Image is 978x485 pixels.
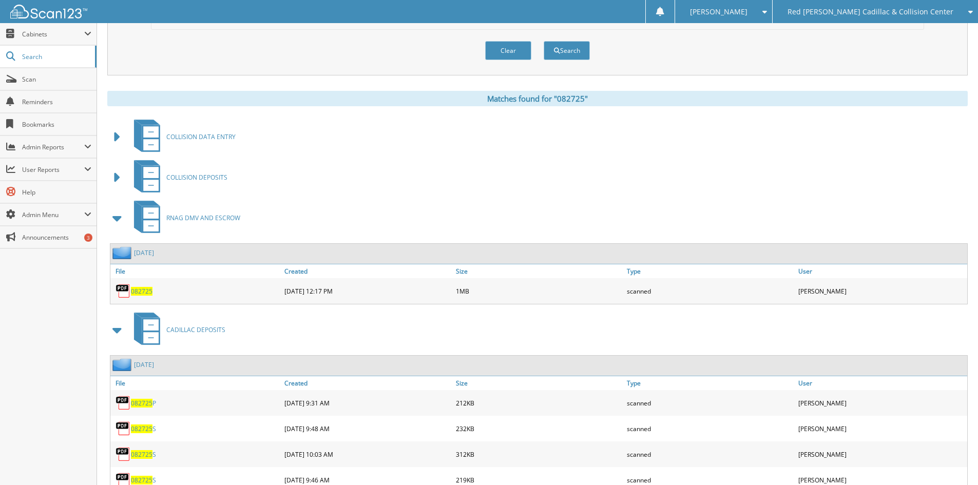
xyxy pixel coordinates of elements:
[796,376,967,390] a: User
[22,165,84,174] span: User Reports
[128,157,227,198] a: COLLISION DEPOSITS
[22,120,91,129] span: Bookmarks
[22,210,84,219] span: Admin Menu
[110,264,282,278] a: File
[282,444,453,464] div: [DATE] 10:03 AM
[22,52,90,61] span: Search
[22,233,91,242] span: Announcements
[128,117,236,157] a: COLLISION DATA ENTRY
[282,376,453,390] a: Created
[690,9,747,15] span: [PERSON_NAME]
[131,476,152,484] span: 082725
[796,444,967,464] div: [PERSON_NAME]
[131,424,156,433] a: 082725S
[282,418,453,439] div: [DATE] 9:48 AM
[116,421,131,436] img: PDF.png
[624,281,796,301] div: scanned
[282,264,453,278] a: Created
[796,393,967,413] div: [PERSON_NAME]
[624,264,796,278] a: Type
[22,75,91,84] span: Scan
[453,376,625,390] a: Size
[796,264,967,278] a: User
[796,418,967,439] div: [PERSON_NAME]
[134,248,154,257] a: [DATE]
[624,418,796,439] div: scanned
[166,132,236,141] span: COLLISION DATA ENTRY
[453,264,625,278] a: Size
[22,188,91,197] span: Help
[131,476,156,484] a: 082725S
[453,418,625,439] div: 232KB
[131,424,152,433] span: 082725
[112,358,134,371] img: folder2.png
[10,5,87,18] img: scan123-logo-white.svg
[134,360,154,369] a: [DATE]
[624,393,796,413] div: scanned
[128,309,225,350] a: CADILLAC DEPOSITS
[282,281,453,301] div: [DATE] 12:17 PM
[131,450,156,459] a: 082725S
[166,214,240,222] span: RNAG DMV AND ESCROW
[453,281,625,301] div: 1MB
[788,9,953,15] span: Red [PERSON_NAME] Cadillac & Collision Center
[22,143,84,151] span: Admin Reports
[84,234,92,242] div: 3
[453,444,625,464] div: 312KB
[22,98,91,106] span: Reminders
[131,450,152,459] span: 082725
[131,287,152,296] a: 082725
[110,376,282,390] a: File
[112,246,134,259] img: folder2.png
[116,395,131,411] img: PDF.png
[166,325,225,334] span: CADILLAC DEPOSITS
[624,444,796,464] div: scanned
[485,41,531,60] button: Clear
[624,376,796,390] a: Type
[107,91,968,106] div: Matches found for "082725"
[796,281,967,301] div: [PERSON_NAME]
[116,283,131,299] img: PDF.png
[131,399,156,408] a: 082725P
[544,41,590,60] button: Search
[282,393,453,413] div: [DATE] 9:31 AM
[166,173,227,182] span: COLLISION DEPOSITS
[128,198,240,238] a: RNAG DMV AND ESCROW
[131,399,152,408] span: 082725
[453,393,625,413] div: 212KB
[116,447,131,462] img: PDF.png
[22,30,84,38] span: Cabinets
